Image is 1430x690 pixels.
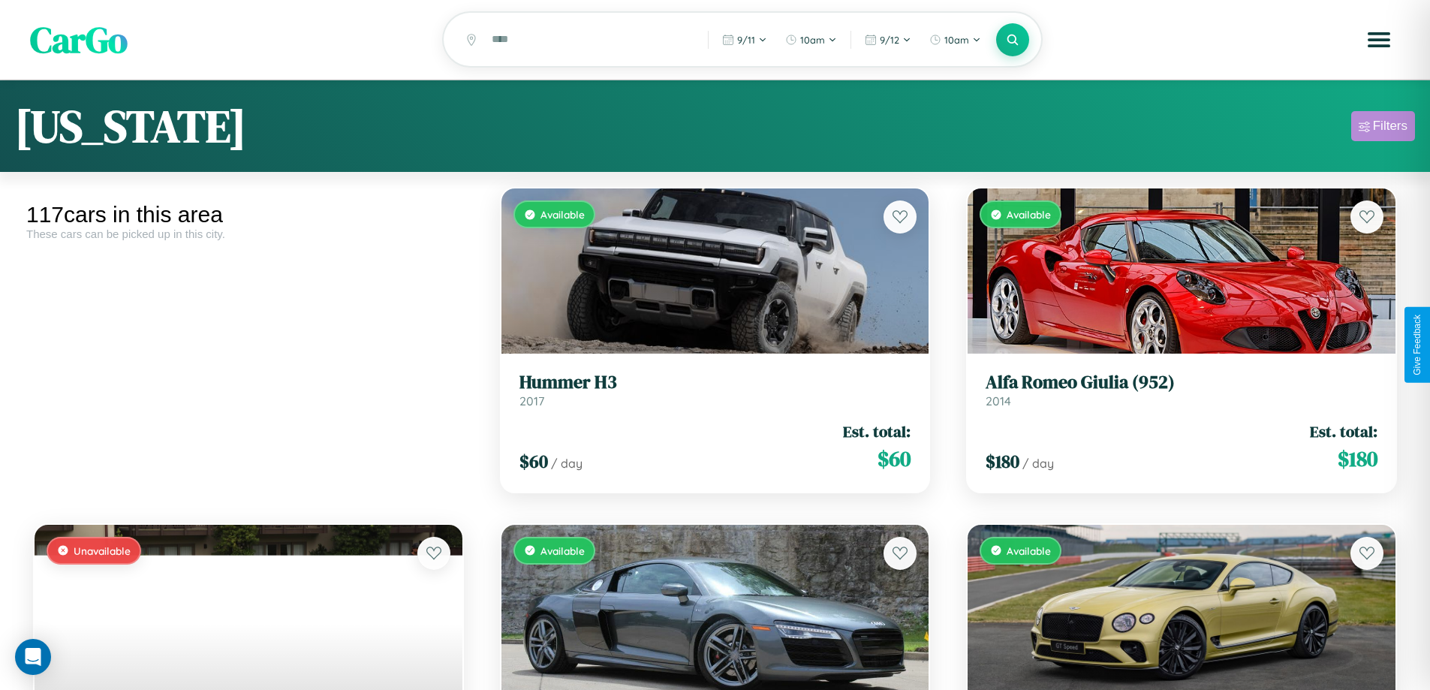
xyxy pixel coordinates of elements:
span: Available [1007,544,1051,557]
span: $ 60 [878,444,911,474]
h3: Hummer H3 [519,372,911,393]
button: 9/11 [715,28,775,52]
span: Available [540,544,585,557]
button: Open menu [1358,19,1400,61]
span: $ 180 [986,449,1019,474]
span: Est. total: [843,420,911,442]
button: 10am [778,28,844,52]
div: 117 cars in this area [26,202,471,227]
h3: Alfa Romeo Giulia (952) [986,372,1377,393]
span: 2017 [519,393,544,408]
span: 10am [944,34,969,46]
span: 9 / 11 [737,34,755,46]
span: 10am [800,34,825,46]
span: Unavailable [74,544,131,557]
span: CarGo [30,15,128,65]
span: / day [551,456,583,471]
span: $ 180 [1338,444,1377,474]
span: 2014 [986,393,1011,408]
div: Open Intercom Messenger [15,639,51,675]
span: Available [540,208,585,221]
div: Filters [1373,119,1407,134]
button: Filters [1351,111,1415,141]
button: 10am [922,28,989,52]
button: 9/12 [857,28,919,52]
a: Hummer H32017 [519,372,911,408]
span: / day [1022,456,1054,471]
div: Give Feedback [1412,315,1422,375]
span: Available [1007,208,1051,221]
div: These cars can be picked up in this city. [26,227,471,240]
span: $ 60 [519,449,548,474]
span: Est. total: [1310,420,1377,442]
span: 9 / 12 [880,34,899,46]
h1: [US_STATE] [15,95,246,157]
a: Alfa Romeo Giulia (952)2014 [986,372,1377,408]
